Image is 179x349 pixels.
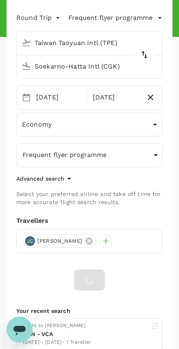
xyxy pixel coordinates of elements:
p: Advanced search [16,174,64,183]
div: Flight to [PERSON_NAME] [23,322,91,330]
div: JC [25,236,35,246]
p: Select your preferred airline and take off time for more accurate flight search results. [16,190,163,206]
div: Round Trip [16,11,62,24]
p: Frequent flyer programme [22,150,107,160]
div: Travellers [16,216,163,226]
iframe: 開啟傳訊視窗按鈕 [7,317,33,343]
div: HAN - VCA [23,330,91,338]
div: [DATE] [89,89,142,106]
div: JC[PERSON_NAME] [23,235,96,248]
button: Open [157,42,158,43]
input: Going to [18,60,145,73]
p: Frequent flyer programme [68,13,153,23]
button: Open [157,65,158,67]
button: Advanced search [16,174,74,183]
p: Your recent search [16,307,163,315]
button: Frequent flyer programme [16,143,163,167]
button: delete [135,45,154,65]
input: Depart from [18,37,145,49]
div: [DATE] [33,89,86,106]
div: Economy [16,114,163,135]
button: Frequent flyer programme [68,13,162,23]
div: [DATE] - [DATE] · 1 Traveller [23,338,91,347]
span: [PERSON_NAME] [33,237,87,245]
